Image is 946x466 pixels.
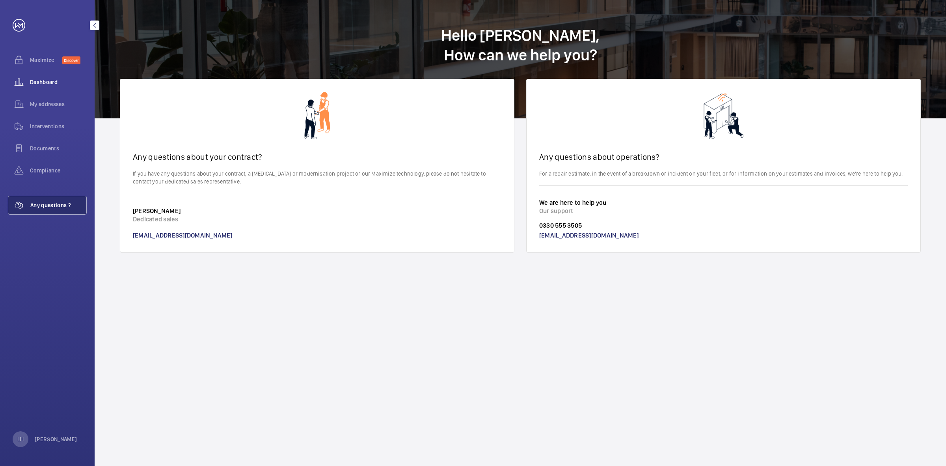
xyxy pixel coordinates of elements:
[539,222,582,229] a: 0330 555 3505
[539,207,908,215] p: Our support
[35,435,77,443] p: [PERSON_NAME]
[30,100,87,108] span: My addresses
[30,167,87,174] span: Compliance
[133,152,501,162] h2: Any questions about your contract?
[539,232,639,239] a: [EMAIL_ADDRESS][DOMAIN_NAME]
[133,215,501,223] p: Dedicated sales
[30,78,87,86] span: Dashboard
[62,56,80,64] span: Discover
[304,92,330,139] img: contact-sales.png
[704,92,743,139] img: contact-ops.png
[539,198,908,207] h3: We are here to help you
[133,232,233,239] a: [EMAIL_ADDRESS][DOMAIN_NAME]
[133,170,501,185] p: If you have any questions about your contract, a [MEDICAL_DATA] or modernisation project or our M...
[30,122,87,130] span: Interventions
[17,435,24,443] p: LH
[539,152,908,162] h2: Any questions about operations?
[133,207,501,215] h3: [PERSON_NAME]
[30,201,86,209] span: Any questions ?
[539,170,908,178] p: For a repair estimate, in the event of a breakdown or incident on your fleet, or for information ...
[30,144,87,152] span: Documents
[30,56,62,64] span: Maximize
